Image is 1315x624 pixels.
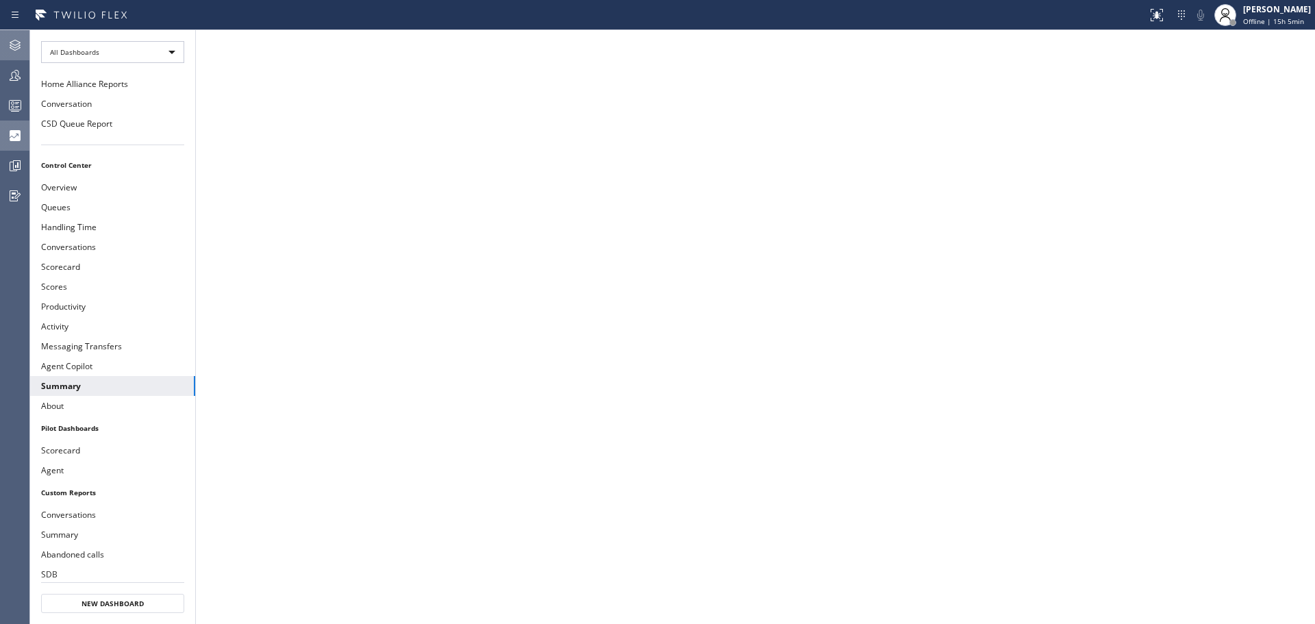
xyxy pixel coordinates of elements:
[30,460,195,480] button: Agent
[30,396,195,416] button: About
[30,257,195,277] button: Scorecard
[30,505,195,525] button: Conversations
[30,114,195,134] button: CSD Queue Report
[30,356,195,376] button: Agent Copilot
[30,277,195,297] button: Scores
[30,217,195,237] button: Handling Time
[30,316,195,336] button: Activity
[30,545,195,564] button: Abandoned calls
[30,336,195,356] button: Messaging Transfers
[41,594,184,613] button: New Dashboard
[30,237,195,257] button: Conversations
[1191,5,1210,25] button: Mute
[41,41,184,63] div: All Dashboards
[30,74,195,94] button: Home Alliance Reports
[30,440,195,460] button: Scorecard
[1243,16,1304,26] span: Offline | 15h 5min
[30,197,195,217] button: Queues
[30,376,195,396] button: Summary
[1243,3,1311,15] div: [PERSON_NAME]
[30,156,195,174] li: Control Center
[30,177,195,197] button: Overview
[30,484,195,501] li: Custom Reports
[30,297,195,316] button: Productivity
[30,525,195,545] button: Summary
[30,419,195,437] li: Pilot Dashboards
[196,30,1315,624] iframe: To enrich screen reader interactions, please activate Accessibility in Grammarly extension settings
[30,94,195,114] button: Conversation
[30,564,195,584] button: SDB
